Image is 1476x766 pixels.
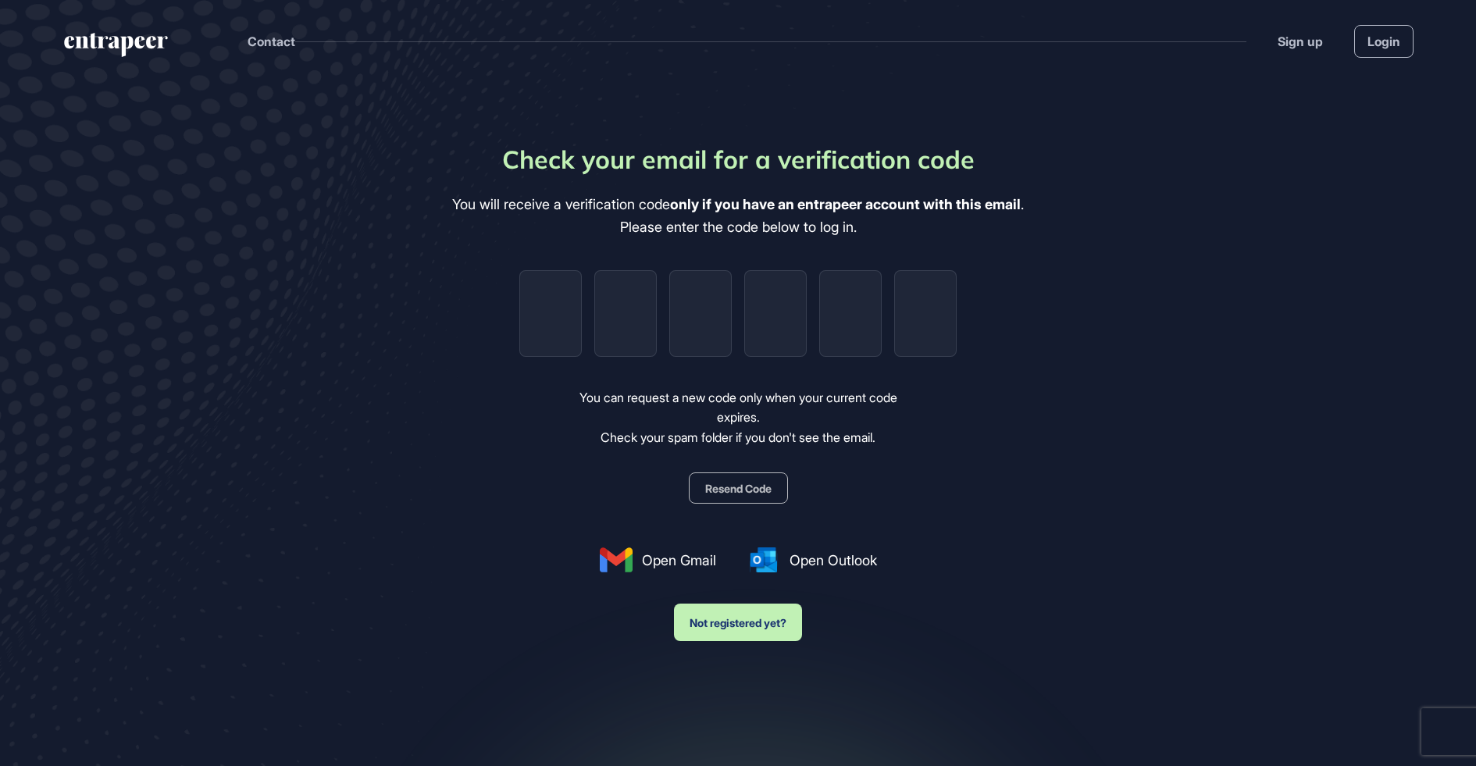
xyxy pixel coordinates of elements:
[558,388,919,448] div: You can request a new code only when your current code expires. Check your spam folder if you don...
[747,547,877,572] a: Open Outlook
[689,472,788,504] button: Resend Code
[1354,25,1414,58] a: Login
[674,588,802,641] a: Not registered yet?
[790,550,877,571] span: Open Outlook
[600,547,716,572] a: Open Gmail
[502,141,975,178] div: Check your email for a verification code
[248,31,295,52] button: Contact
[452,194,1024,239] div: You will receive a verification code . Please enter the code below to log in.
[1278,32,1323,51] a: Sign up
[674,604,802,641] button: Not registered yet?
[642,550,716,571] span: Open Gmail
[670,196,1021,212] b: only if you have an entrapeer account with this email
[62,33,169,62] a: entrapeer-logo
